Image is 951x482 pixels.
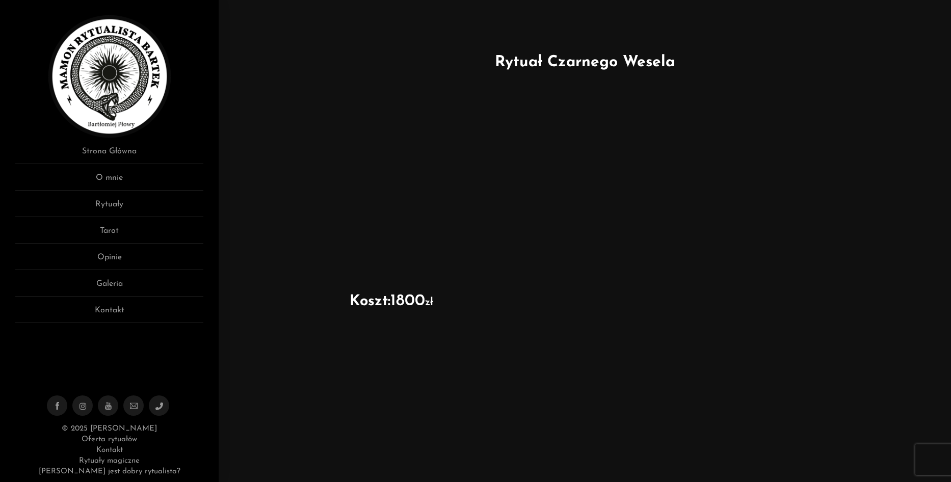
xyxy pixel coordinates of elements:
[15,225,203,244] a: Tarot
[15,278,203,297] a: Galeria
[82,436,137,443] a: Oferta rytuałów
[350,294,390,309] strong: Koszt:
[300,293,483,309] h2: 1800
[15,304,203,323] a: Kontakt
[48,15,171,138] img: Rytualista Bartek
[15,145,203,164] a: Strona Główna
[39,468,180,475] a: [PERSON_NAME] jest dobry rytualista?
[96,446,123,454] a: Kontakt
[234,51,936,74] h1: Rytuał Czarnego Wesela
[425,297,433,308] span: zł
[79,457,140,465] a: Rytuały magiczne
[15,198,203,217] a: Rytuały
[15,172,203,191] a: O mnie
[15,251,203,270] a: Opinie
